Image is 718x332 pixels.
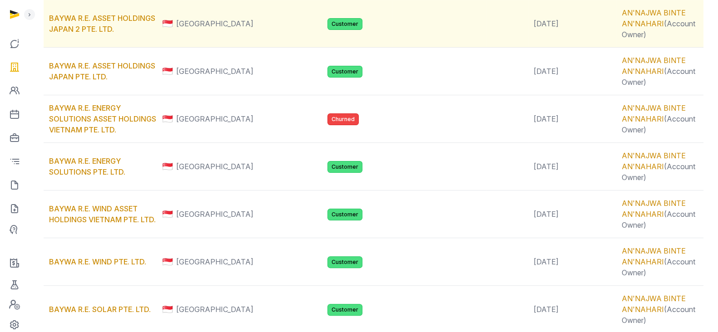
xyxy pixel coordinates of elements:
[327,256,362,268] span: Customer
[528,143,616,190] td: [DATE]
[49,14,155,34] a: BAYWA R.E. ASSET HOLDINGS JAPAN 2 PTE. LTD.
[176,161,253,172] span: [GEOGRAPHIC_DATA]
[622,55,698,88] div: (Account Owner)
[622,245,698,278] div: (Account Owner)
[176,256,253,267] span: [GEOGRAPHIC_DATA]
[622,198,698,230] div: (Account Owner)
[622,7,698,40] div: (Account Owner)
[622,294,686,314] a: AN'NAJWA BINTE AN'NAHARI
[327,161,362,173] span: Customer
[622,151,686,171] a: AN'NAJWA BINTE AN'NAHARI
[49,257,146,266] a: BAYWA R.E. WIND PTE. LTD.
[327,113,359,125] span: Churned
[327,209,362,220] span: Customer
[622,246,686,266] a: AN'NAJWA BINTE AN'NAHARI
[327,18,362,30] span: Customer
[327,66,362,78] span: Customer
[176,209,253,220] span: [GEOGRAPHIC_DATA]
[49,103,156,134] a: BAYWA R.E. ENERGY SOLUTIONS ASSET HOLDINGS VIETNAM PTE. LTD.
[622,293,698,326] div: (Account Owner)
[622,150,698,183] div: (Account Owner)
[528,95,616,143] td: [DATE]
[49,156,125,176] a: BAYWA R.E. ENERGY SOLUTIONS PTE. LTD.
[528,48,616,95] td: [DATE]
[49,204,156,224] a: BAYWA R.E. WIND ASSET HOLDINGS VIETNAM PTE. LTD.
[49,305,151,314] a: BAYWA R.E. SOLAR PTE. LTD.
[622,8,686,28] a: AN'NAJWA BINTE AN'NAHARI
[622,103,686,123] a: AN'NAJWA BINTE AN'NAHARI
[176,304,253,315] span: [GEOGRAPHIC_DATA]
[176,66,253,77] span: [GEOGRAPHIC_DATA]
[327,304,362,316] span: Customer
[622,199,686,219] a: AN'NAJWA BINTE AN'NAHARI
[622,56,686,76] a: AN'NAJWA BINTE AN'NAHARI
[176,113,253,124] span: [GEOGRAPHIC_DATA]
[49,61,155,81] a: BAYWA R.E. ASSET HOLDINGS JAPAN PTE. LTD.
[176,18,253,29] span: [GEOGRAPHIC_DATA]
[528,238,616,286] td: [DATE]
[528,190,616,238] td: [DATE]
[622,103,698,135] div: (Account Owner)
